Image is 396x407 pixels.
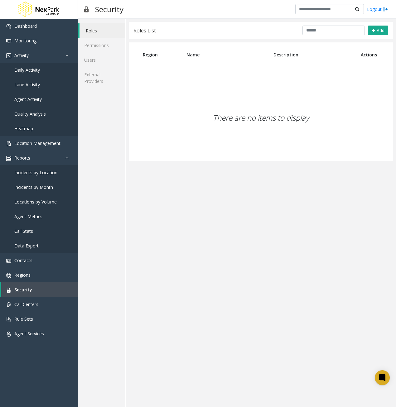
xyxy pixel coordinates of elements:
th: Description [269,47,356,62]
a: Roles [80,23,125,38]
span: Lane Activity [14,82,40,88]
span: Security [14,287,32,293]
img: 'icon' [6,156,11,161]
a: Security [1,282,78,297]
span: Location Management [14,140,60,146]
span: Quality Analysis [14,111,46,117]
img: 'icon' [6,53,11,58]
th: Actions [356,47,384,62]
span: Add [377,27,384,33]
img: 'icon' [6,39,11,44]
span: Incidents by Location [14,170,57,175]
span: Dashboard [14,23,37,29]
span: Incidents by Month [14,184,53,190]
span: Contacts [14,257,32,263]
div: There are no items to display [135,81,387,155]
div: Roles List [133,26,156,35]
img: 'icon' [6,332,11,337]
span: Call Centers [14,301,38,307]
img: 'icon' [6,141,11,146]
img: 'icon' [6,302,11,307]
span: Daily Activity [14,67,40,73]
span: Heatmap [14,126,33,132]
span: Agent Activity [14,96,42,102]
img: 'icon' [6,288,11,293]
button: Add [368,26,388,36]
span: Call Stats [14,228,33,234]
h3: Security [92,2,127,17]
img: pageIcon [84,2,89,17]
img: 'icon' [6,24,11,29]
span: Agent Services [14,331,44,337]
span: Agent Metrics [14,213,42,219]
th: Name [182,47,269,62]
span: Locations by Volume [14,199,57,205]
span: Regions [14,272,31,278]
a: Users [78,53,125,67]
span: Monitoring [14,38,36,44]
span: Reports [14,155,30,161]
img: 'icon' [6,317,11,322]
th: Region [138,47,182,62]
img: logout [383,6,388,12]
a: Permissions [78,38,125,53]
span: Activity [14,52,29,58]
a: External Providers [78,67,125,89]
img: 'icon' [6,273,11,278]
span: Rule Sets [14,316,33,322]
img: 'icon' [6,258,11,263]
a: Logout [367,6,388,12]
span: Data Export [14,243,39,249]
